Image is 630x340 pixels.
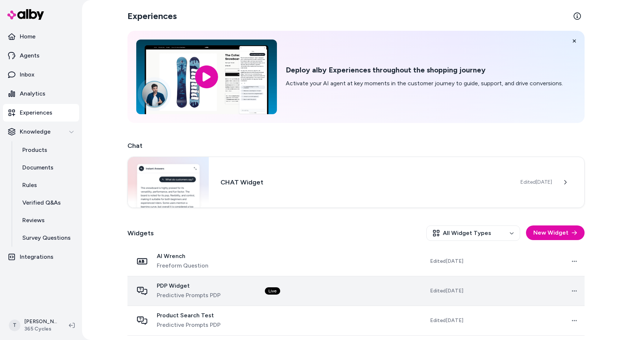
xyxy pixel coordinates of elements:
span: PDP Widget [157,282,220,289]
p: Documents [22,163,53,172]
img: Chat widget [128,157,209,208]
span: Edited [DATE] [430,287,463,295]
a: Chat widgetCHAT WidgetEdited[DATE] [127,157,585,208]
h2: Deploy alby Experiences throughout the shopping journey [286,66,563,75]
a: Experiences [3,104,79,122]
a: Survey Questions [15,229,79,247]
span: Product Search Test [157,312,220,319]
p: Products [22,146,47,154]
a: Rules [15,176,79,194]
button: T[PERSON_NAME]365 Cycles [4,314,63,337]
p: Home [20,32,36,41]
p: Integrations [20,253,53,261]
a: Inbox [3,66,79,83]
span: Predictive Prompts PDP [157,321,220,329]
span: Edited [DATE] [430,258,463,265]
a: Documents [15,159,79,176]
a: Home [3,28,79,45]
a: Agents [3,47,79,64]
a: Products [15,141,79,159]
span: 365 Cycles [24,325,57,333]
img: alby Logo [7,9,44,20]
p: Survey Questions [22,233,71,242]
button: Knowledge [3,123,79,141]
p: Activate your AI agent at key moments in the customer journey to guide, support, and drive conver... [286,79,563,88]
a: Reviews [15,212,79,229]
button: All Widget Types [426,225,520,241]
h2: Chat [127,141,585,151]
h2: Widgets [127,228,154,238]
p: Knowledge [20,127,51,136]
p: Verified Q&As [22,198,61,207]
a: Integrations [3,248,79,266]
div: Live [265,287,280,295]
button: New Widget [526,225,585,240]
p: [PERSON_NAME] [24,318,57,325]
p: Inbox [20,70,34,79]
p: Rules [22,181,37,190]
span: Edited [DATE] [520,179,552,186]
span: Freeform Question [157,261,208,270]
p: Analytics [20,89,45,98]
p: Reviews [22,216,45,225]
span: AI Wrench [157,253,208,260]
span: Predictive Prompts PDP [157,291,220,300]
p: Experiences [20,108,52,117]
h3: CHAT Widget [220,177,509,187]
p: Agents [20,51,40,60]
h2: Experiences [127,10,177,22]
span: Edited [DATE] [430,317,463,324]
span: T [9,320,21,331]
a: Verified Q&As [15,194,79,212]
a: Analytics [3,85,79,102]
